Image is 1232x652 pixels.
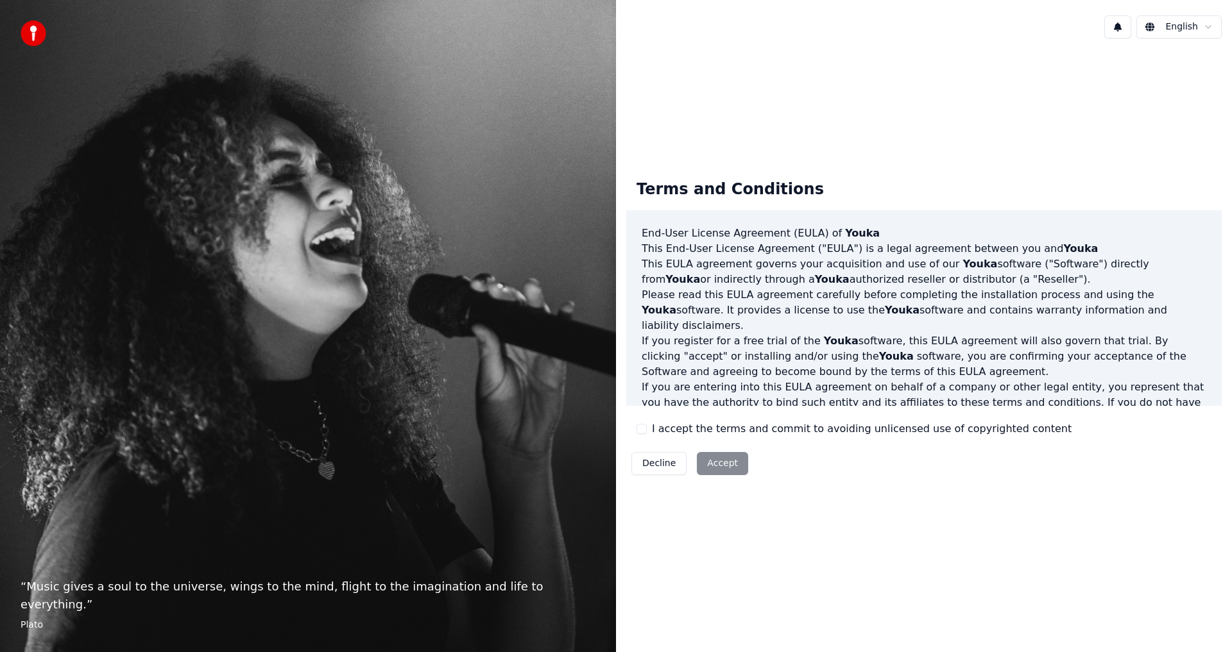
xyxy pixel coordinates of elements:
[885,304,920,316] span: Youka
[642,256,1206,287] p: This EULA agreement governs your acquisition and use of our software ("Software") directly from o...
[21,619,595,631] footer: Plato
[815,273,850,285] span: Youka
[665,273,700,285] span: Youka
[845,227,880,239] span: Youka
[642,287,1206,333] p: Please read this EULA agreement carefully before completing the installation process and using th...
[642,226,1206,241] h3: End-User License Agreement (EULA) of
[652,421,1072,437] label: I accept the terms and commit to avoiding unlicensed use of copyrighted content
[1063,242,1098,255] span: Youka
[963,258,997,270] span: Youka
[642,380,1206,441] p: If you are entering into this EULA agreement on behalf of a company or other legal entity, you re...
[642,304,676,316] span: Youka
[631,452,687,475] button: Decline
[21,21,46,46] img: youka
[824,335,859,347] span: Youka
[642,241,1206,256] p: This End-User License Agreement ("EULA") is a legal agreement between you and
[642,333,1206,380] p: If you register for a free trial of the software, this EULA agreement will also govern that trial...
[879,350,914,362] span: Youka
[21,578,595,614] p: “ Music gives a soul to the universe, wings to the mind, flight to the imagination and life to ev...
[626,169,834,210] div: Terms and Conditions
